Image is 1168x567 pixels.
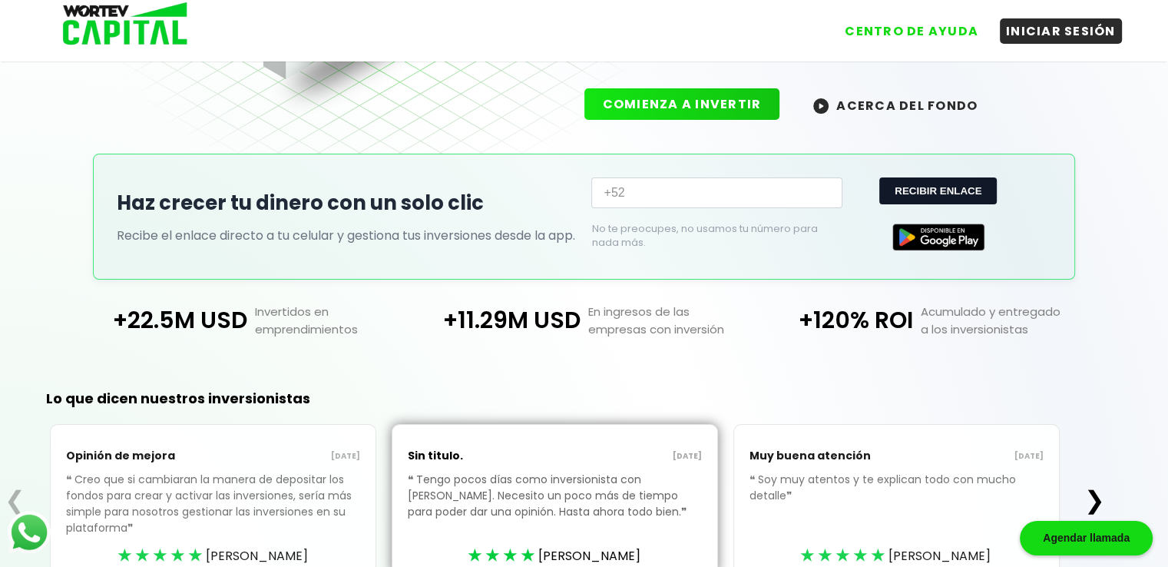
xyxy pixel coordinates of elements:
div: ★★★★ [468,544,538,567]
p: Invertidos en emprendimientos [247,303,418,338]
p: Tengo pocos días como inversionista con [PERSON_NAME]. Necesito un poco más de tiempo para poder ... [408,472,702,543]
p: +11.29M USD [418,303,581,338]
a: INICIAR SESIÓN [984,7,1122,44]
div: ★★★★★ [117,544,206,567]
h2: Haz crecer tu dinero con un solo clic [117,188,576,218]
img: wortev-capital-acerca-del-fondo [813,98,829,114]
p: [DATE] [554,450,701,463]
span: [PERSON_NAME] [206,546,308,565]
span: ❝ [408,472,416,487]
button: COMIENZA A INVERTIR [584,88,780,120]
p: [DATE] [896,450,1043,463]
a: COMIENZA A INVERTIR [584,95,796,113]
span: ❝ [749,472,758,487]
button: ACERCA DEL FONDO [795,88,996,121]
span: ❞ [127,520,136,535]
button: RECIBIR ENLACE [879,177,997,204]
p: Sin titulo. [408,440,554,472]
button: ❯ [1080,485,1110,516]
p: Soy muy atentos y te explican todo con mucho detalle [749,472,1044,527]
div: Agendar llamada [1020,521,1153,555]
p: +120% ROI [750,303,913,338]
p: [DATE] [213,450,360,463]
p: En ingresos de las empresas con inversión [581,303,751,338]
span: ❞ [681,504,690,519]
p: Muy buena atención [749,440,896,472]
span: ❞ [786,488,795,503]
p: Acumulado y entregado a los inversionistas [913,303,1084,338]
p: +22.5M USD [84,303,247,338]
p: Opinión de mejora [66,440,213,472]
p: No te preocupes, no usamos tu número para nada más. [591,222,817,250]
strong: Regístrate hoy y empieza a formar parte del cambio que estás buscando [584,28,1015,65]
img: logos_whatsapp-icon.242b2217.svg [8,511,51,554]
img: Google Play [892,224,984,250]
button: INICIAR SESIÓN [1000,18,1122,44]
div: ★★★★★ [800,544,888,567]
span: [PERSON_NAME] [538,546,640,565]
p: Recibe el enlace directo a tu celular y gestiona tus inversiones desde la app. [117,226,576,245]
button: CENTRO DE AYUDA [839,18,984,44]
span: ❝ [66,472,74,487]
a: CENTRO DE AYUDA [823,7,984,44]
p: Creo que si cambiaran la manera de depositar los fondos para crear y activar las inversiones, ser... [66,472,360,559]
span: [PERSON_NAME] [888,546,991,565]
